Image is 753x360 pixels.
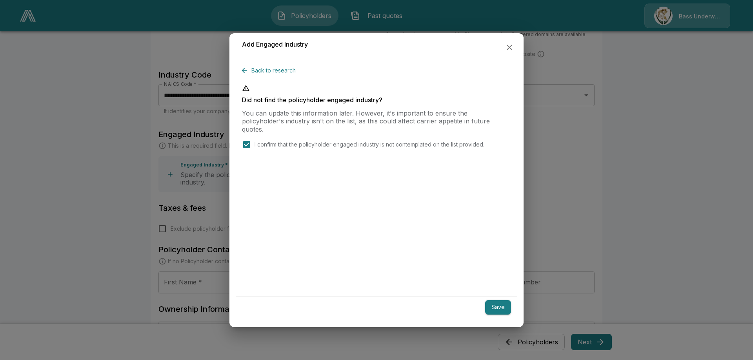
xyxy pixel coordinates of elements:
[242,63,299,78] button: Back to research
[242,40,308,50] h6: Add Engaged Industry
[242,97,511,103] p: Did not find the policyholder engaged industry?
[485,300,511,315] button: Save
[255,140,484,148] p: I confirm that the policyholder engaged industry is not contemplated on the list provided.
[242,109,511,134] p: You can update this information later. However, it's important to ensure the policyholder's indus...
